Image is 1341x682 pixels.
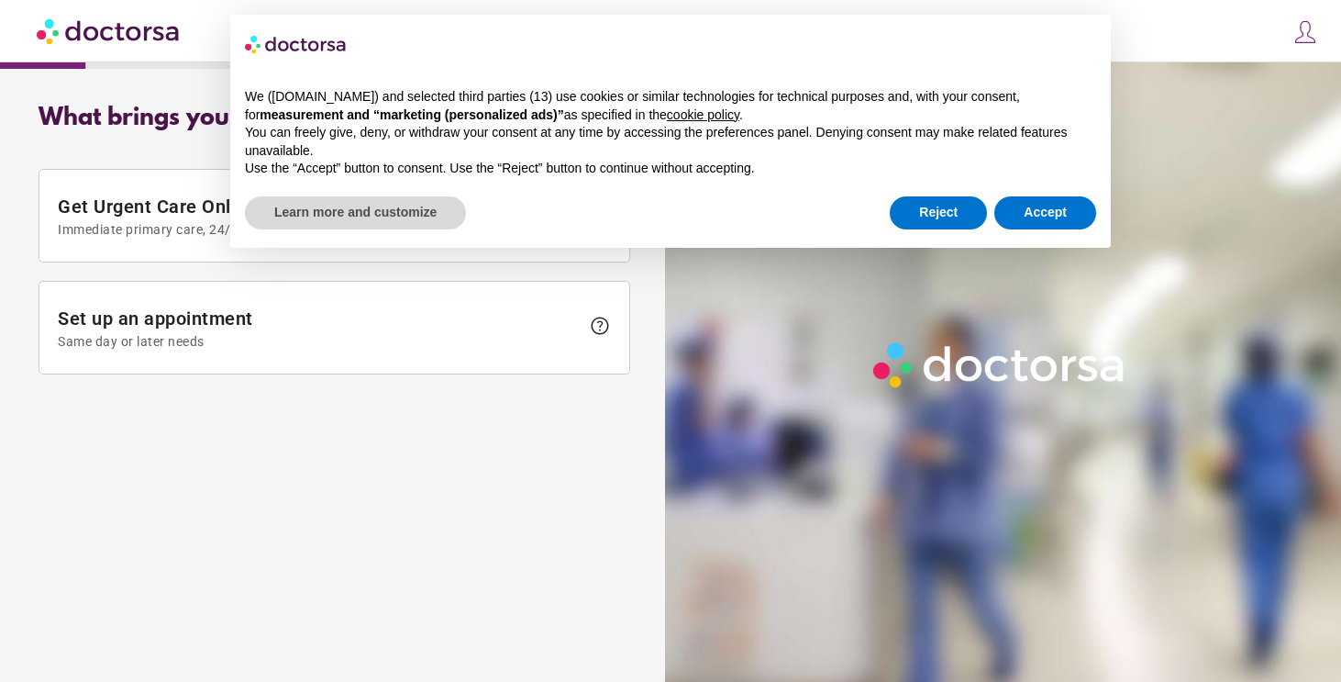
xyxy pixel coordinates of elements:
span: Get Urgent Care Online [58,196,580,237]
p: Use the “Accept” button to consent. Use the “Reject” button to continue without accepting. [245,160,1096,178]
div: What brings you in? [39,105,630,132]
p: We ([DOMAIN_NAME]) and selected third parties (13) use cookies or similar technologies for techni... [245,88,1096,124]
p: You can freely give, deny, or withdraw your consent at any time by accessing the preferences pane... [245,124,1096,160]
strong: measurement and “marketing (personalized ads)” [260,107,563,122]
span: help [589,315,611,337]
img: icons8-customer-100.png [1292,19,1318,45]
button: Reject [890,196,987,229]
span: Same day or later needs [58,334,580,349]
a: cookie policy [667,107,739,122]
img: Logo-Doctorsa-trans-White-partial-flat.png [866,335,1134,395]
img: logo [245,29,348,59]
span: Set up an appointment [58,307,580,349]
button: Learn more and customize [245,196,466,229]
img: Doctorsa.com [37,10,182,51]
span: Immediate primary care, 24/7 [58,222,580,237]
button: Accept [994,196,1096,229]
